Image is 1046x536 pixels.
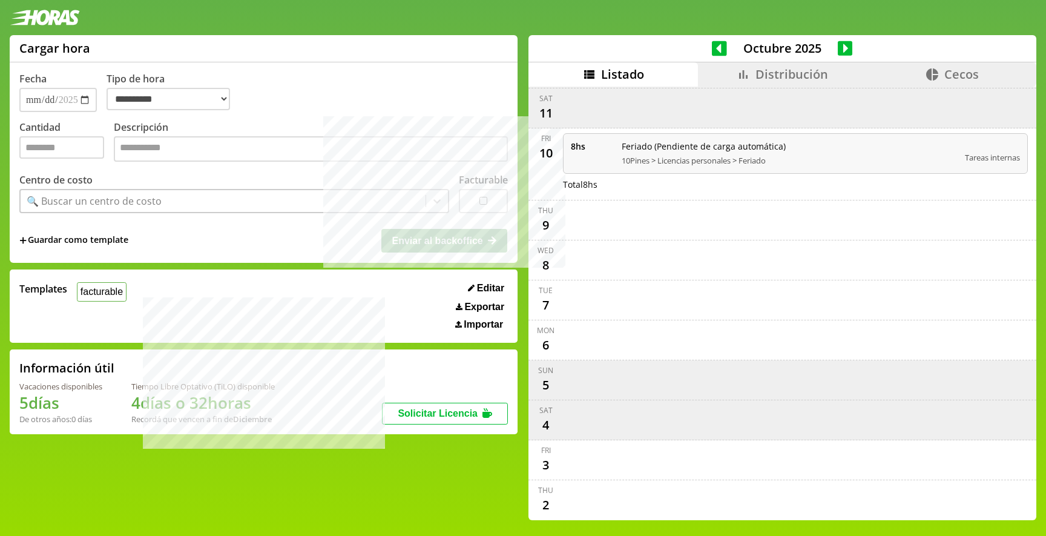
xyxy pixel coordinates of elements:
button: Exportar [452,301,508,313]
div: Sat [539,93,553,104]
div: Fri [541,133,551,144]
div: Fri [541,445,551,455]
div: Wed [538,245,554,256]
select: Tipo de hora [107,88,230,110]
span: Cecos [944,66,979,82]
input: Cantidad [19,136,104,159]
div: 9 [536,216,556,235]
span: Exportar [464,302,504,313]
div: 5 [536,376,556,395]
div: Mon [537,325,554,336]
div: Sat [539,405,553,415]
h1: 4 días o 32 horas [131,392,275,414]
span: 8 hs [571,141,613,152]
button: Editar [464,282,508,294]
button: facturable [77,282,127,301]
div: 4 [536,415,556,435]
span: Tareas internas [965,152,1020,163]
div: Vacaciones disponibles [19,381,102,392]
span: Solicitar Licencia [398,408,478,419]
div: 2 [536,495,556,515]
label: Cantidad [19,121,114,165]
div: Tue [539,285,553,296]
textarea: Descripción [114,136,508,162]
img: logotipo [10,10,80,25]
span: Octubre 2025 [727,40,838,56]
h1: Cargar hora [19,40,90,56]
div: De otros años: 0 días [19,414,102,425]
div: 3 [536,455,556,475]
span: Editar [477,283,504,294]
label: Descripción [114,121,508,165]
div: Recordá que vencen a fin de [131,414,275,425]
label: Facturable [459,173,508,187]
div: 8 [536,256,556,275]
div: 🔍 Buscar un centro de costo [27,194,162,208]
div: scrollable content [528,87,1036,518]
label: Fecha [19,72,47,85]
b: Diciembre [233,414,272,425]
div: Tiempo Libre Optativo (TiLO) disponible [131,381,275,392]
div: 7 [536,296,556,315]
span: + [19,234,27,247]
span: Feriado (Pendiente de carga automática) [622,141,957,152]
label: Tipo de hora [107,72,240,112]
div: 6 [536,336,556,355]
span: Listado [601,66,644,82]
span: Distribución [755,66,828,82]
span: +Guardar como template [19,234,128,247]
div: 10 [536,144,556,163]
div: Thu [538,205,553,216]
label: Centro de costo [19,173,93,187]
h1: 5 días [19,392,102,414]
button: Solicitar Licencia [382,403,508,425]
span: Templates [19,282,67,296]
div: 11 [536,104,556,123]
span: 10Pines > Licencias personales > Feriado [622,155,957,166]
div: Total 8 hs [563,179,1028,190]
div: Sun [538,365,553,376]
h2: Información útil [19,360,114,376]
span: Importar [464,319,503,330]
div: Thu [538,485,553,495]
